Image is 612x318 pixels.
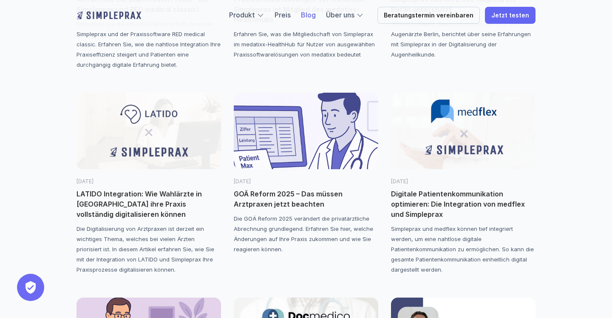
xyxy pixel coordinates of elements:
a: Über uns [326,11,354,19]
a: Jetzt testen [485,7,535,24]
p: Simpleprax und medflex können tief integriert werden, um eine nahtlose digitale Patientenkommunik... [391,224,535,275]
a: Produkt [229,11,255,19]
p: Die GOÄ Reform 2025 verändert die privatärztliche Abrechnung grundlegend. Erfahren Sie hier, welc... [234,213,378,254]
img: Latido x Simpleprax [76,93,221,169]
p: [DATE] [76,178,221,185]
p: [DATE] [391,178,535,185]
img: GOÄ Reform 2025 [234,93,378,169]
p: [PERSON_NAME], Geschäftsführer des MVZ Ihre Augenärzte Berlin, berichtet über seine Erfahrungen m... [391,19,535,60]
a: Blog [301,11,316,19]
p: [DATE] [234,178,378,185]
a: [DATE]Digitale Patientenkommunikation optimieren: Die Integration von medflex und SimplepraxSimpl... [391,93,535,275]
p: Die Digitalisierung von Arztpraxen ist derzeit ein wichtiges Thema, welches bei vielen Ärzten pri... [76,224,221,275]
a: GOÄ Reform 2025[DATE]GOÄ Reform 2025 – Das müssen Arztpraxen jetzt beachtenDie GOÄ Reform 2025 ve... [234,93,378,254]
p: Beratungstermin vereinbaren [384,12,473,19]
p: Jetzt testen [491,12,529,19]
p: Erfahren Sie, was die Mitgliedschaft von Simpleprax im medatixx-HealthHub für Nutzer von ausgewäh... [234,29,378,60]
a: Preis [275,11,291,19]
p: LATIDO Integration: Wie Wahlärzte in [GEOGRAPHIC_DATA] ihre Praxis vollständig digitalisieren können [76,189,221,219]
p: GOÄ Reform 2025 – Das müssen Arztpraxen jetzt beachten [234,189,378,209]
a: Latido x Simpleprax[DATE]LATIDO Integration: Wie Wahlärzte in [GEOGRAPHIC_DATA] ihre Praxis volls... [76,93,221,275]
p: Digitale Patientenkommunikation optimieren: Die Integration von medflex und Simpleprax [391,189,535,219]
a: Beratungstermin vereinbaren [377,7,480,24]
p: Entdecken Sie die offizielle Partnerschaft zwischen Simpleprax und der Praxissoftware RED medical... [76,19,221,70]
